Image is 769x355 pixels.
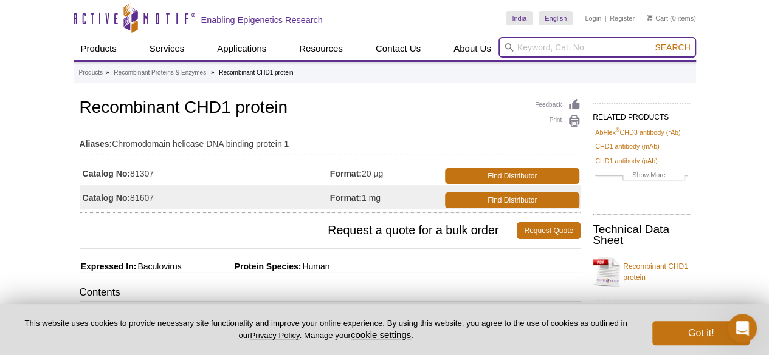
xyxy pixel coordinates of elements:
strong: Format: [330,168,362,179]
a: Feedback [535,98,581,112]
button: Emoji picker [187,262,196,272]
div: Close [213,5,235,27]
li: | [605,11,607,25]
a: CHD1 antibody (pAb) [595,155,658,166]
button: go back [8,5,31,28]
button: cookie settings [351,330,411,340]
a: Privacy Policy [250,331,299,340]
a: India [506,11,533,25]
h2: Enabling Epigenetics Research [201,15,323,25]
span: Baculovirus [136,262,181,271]
a: Show More [595,169,688,183]
input: Keyword, Cat. No. [498,37,696,58]
a: Contact Us [368,37,428,60]
a: Login [585,14,601,22]
h3: Contents [80,285,581,302]
span: Request a quote for a bulk order [80,222,517,239]
h2: RELATED PRODUCTS [593,103,690,125]
img: Profile image for Madeleine [35,7,54,26]
li: » [106,69,109,76]
strong: Format: [330,192,362,203]
a: Resources [292,37,350,60]
h1: Active Motif [93,6,151,15]
a: Products [74,37,124,60]
span: Expressed In: [80,262,137,271]
h1: Recombinant CHD1 protein [80,98,581,119]
td: 20 µg [330,161,443,185]
a: Services [142,37,192,60]
a: Register [610,14,635,22]
a: CHD1 antibody (mAb) [595,141,660,152]
a: Request Quote [517,222,581,239]
textarea: Message… [13,227,230,248]
a: Find Distributor [445,192,579,208]
h2: Technical Data Sheet [593,224,690,246]
button: Search [651,42,694,53]
a: AbFlex®CHD3 antibody (rAb) [595,127,680,138]
p: This website uses cookies to provide necessary site functionality and improve your online experie... [19,318,632,341]
td: 1 mg [330,185,443,209]
a: About Us [446,37,498,60]
strong: Aliases: [80,138,112,149]
a: Recombinant CHD1 protein [593,254,690,290]
span: Search [655,42,690,52]
a: Find Distributor [445,168,579,184]
input: Your email [20,195,223,226]
li: Recombinant CHD1 protein [219,69,293,76]
img: Profile image for Stefan [52,7,71,26]
td: Chromodomain helicase DNA binding protein 1 [80,131,581,150]
li: (0 items) [647,11,696,25]
a: Products [79,67,103,78]
td: 81607 [80,185,330,209]
a: Recombinant Proteins & Enzymes [114,67,206,78]
li: » [211,69,215,76]
img: Profile image for Marc [69,7,88,26]
td: 81307 [80,161,330,185]
a: English [539,11,573,25]
a: Print [535,115,581,128]
p: Under 2 minutes [103,15,169,27]
button: Send a message… [206,257,226,277]
sup: ® [616,127,620,133]
a: Applications [210,37,274,60]
strong: Catalog No: [83,192,131,203]
button: Home [190,5,213,28]
span: Protein Species: [184,262,302,271]
a: Cart [647,14,668,22]
img: Your Cart [647,15,652,21]
span: Human [301,262,329,271]
button: Got it! [652,321,750,345]
iframe: Intercom live chat [728,314,757,343]
strong: Catalog No: [83,168,131,179]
